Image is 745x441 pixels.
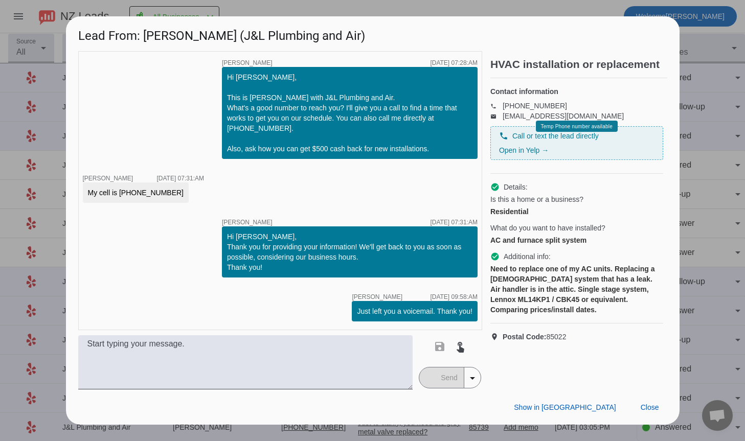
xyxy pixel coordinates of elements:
mat-icon: check_circle [490,182,500,192]
span: [PERSON_NAME] [222,60,273,66]
span: Call or text the lead directly [512,131,599,141]
mat-icon: arrow_drop_down [466,372,479,384]
div: AC and furnace split system [490,235,663,245]
div: [DATE] 09:58:AM [430,294,477,300]
span: Is this a home or a business? [490,194,583,204]
a: Open in Yelp → [499,146,549,154]
span: [PERSON_NAME] [352,294,402,300]
span: Show in [GEOGRAPHIC_DATA] [514,403,616,411]
mat-icon: touch_app [454,340,466,353]
mat-icon: location_on [490,333,503,341]
strong: Postal Code: [503,333,547,341]
mat-icon: email [490,113,503,119]
span: Temp Phone number available [540,124,612,129]
h4: Contact information [490,86,663,97]
span: 85022 [503,332,567,342]
div: Hi [PERSON_NAME], This is [PERSON_NAME] with J&L Plumbing and Air. What's a good number to reach ... [227,72,472,154]
h2: HVAC installation or replacement [490,59,667,69]
div: [DATE] 07:31:AM [156,175,204,181]
span: [PERSON_NAME] [222,219,273,225]
div: Hi [PERSON_NAME], Thank you for providing your information! We'll get back to you as soon as poss... [227,231,472,272]
span: Details: [504,182,528,192]
button: Show in [GEOGRAPHIC_DATA] [506,398,624,416]
div: Residential [490,206,663,217]
a: [EMAIL_ADDRESS][DOMAIN_NAME] [503,112,624,120]
span: What do you want to have installed? [490,223,605,233]
span: Close [641,403,659,411]
a: [PHONE_NUMBER] [503,102,567,110]
button: Close [633,398,667,416]
mat-icon: phone [490,103,503,108]
mat-icon: check_circle [490,252,500,261]
div: My cell is [PHONE_NUMBER] [88,188,184,198]
mat-icon: phone [499,131,508,141]
h1: Lead From: [PERSON_NAME] (J&L Plumbing and Air) [66,16,680,51]
span: Additional info: [504,251,551,262]
div: [DATE] 07:28:AM [430,60,477,66]
div: Just left you a voicemail. Thank you! [357,306,472,316]
span: [PERSON_NAME] [83,175,133,182]
div: [DATE] 07:31:AM [430,219,477,225]
div: Need to replace one of my AC units. Replacing a [DEMOGRAPHIC_DATA] system that has a leak. Air ha... [490,264,663,315]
